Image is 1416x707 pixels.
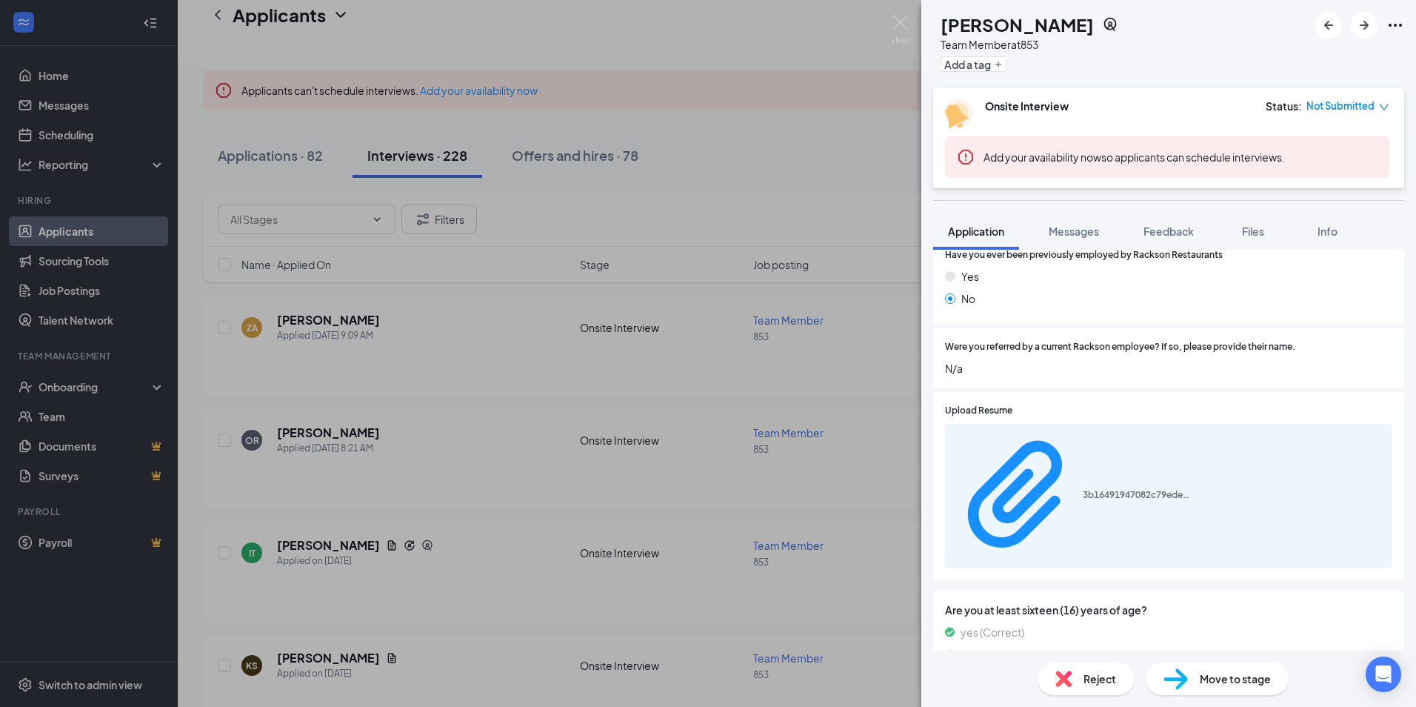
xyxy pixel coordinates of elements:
[1266,99,1302,113] div: Status :
[994,60,1003,69] svg: Plus
[1200,671,1271,687] span: Move to stage
[1320,16,1337,34] svg: ArrowLeftNew
[941,56,1006,72] button: PlusAdd a tag
[1242,225,1264,238] span: Files
[961,624,1024,640] span: yes (Correct)
[1306,99,1375,113] span: Not Submitted
[961,291,975,307] span: No
[1315,12,1342,39] button: ArrowLeftNew
[983,150,1285,164] span: so applicants can schedule interviews.
[1355,16,1373,34] svg: ArrowRight
[1049,225,1099,238] span: Messages
[961,646,973,663] span: no
[961,268,979,285] span: Yes
[983,150,1101,165] button: Add your availability now
[1351,12,1377,39] button: ArrowRight
[941,12,1094,37] h1: [PERSON_NAME]
[1083,671,1116,687] span: Reject
[945,404,1012,418] span: Upload Resume
[1143,225,1194,238] span: Feedback
[954,431,1194,562] a: Paperclip3b16491947082c79ede6defe6bd82ade.pdf
[957,148,975,166] svg: Error
[945,248,1223,262] span: Have you ever been previously employed by Rackson Restaurants
[1318,225,1337,238] span: Info
[945,602,1392,618] span: Are you at least sixteen (16) years of age?
[1379,102,1389,113] span: down
[945,340,1295,354] span: Were you referred by a current Rackson employee? If so, please provide their name.
[1083,489,1194,501] div: 3b16491947082c79ede6defe6bd82ade.pdf
[1366,657,1401,692] div: Open Intercom Messenger
[945,360,1392,376] span: N/a
[1103,17,1118,32] svg: SourcingTools
[954,431,1083,560] svg: Paperclip
[1386,16,1404,34] svg: Ellipses
[985,99,1069,113] b: Onsite Interview
[941,37,1118,52] div: Team Member at 853
[948,225,1004,238] span: Application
